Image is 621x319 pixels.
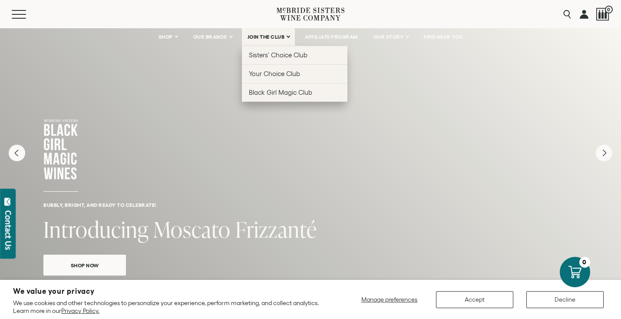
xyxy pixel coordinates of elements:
[43,202,578,208] h6: Bubbly, bright, and ready to celebrate!
[193,34,227,40] span: OUR BRANDS
[9,145,25,161] button: Previous
[61,307,99,314] a: Privacy Policy.
[153,28,183,46] a: SHOP
[242,83,347,102] a: Black Girl Magic Club
[242,28,295,46] a: JOIN THE CLUB
[424,34,463,40] span: FIND NEAR YOU
[242,46,347,64] a: Sisters' Choice Club
[305,34,358,40] span: AFFILIATE PROGRAM
[188,28,238,46] a: OUR BRANDS
[13,288,327,295] h2: We value your privacy
[56,260,114,270] span: Shop Now
[43,214,149,244] span: Introducing
[13,299,327,315] p: We use cookies and other technologies to personalize your experience, perform marketing, and coll...
[242,64,347,83] a: Your Choice Club
[579,257,590,268] div: 0
[356,291,423,308] button: Manage preferences
[235,214,317,244] span: Frizzanté
[248,34,285,40] span: JOIN THE CLUB
[12,10,43,19] button: Mobile Menu Trigger
[249,51,307,59] span: Sisters' Choice Club
[299,28,363,46] a: AFFILIATE PROGRAM
[249,70,300,77] span: Your Choice Club
[605,6,613,13] span: 0
[436,291,513,308] button: Accept
[159,34,173,40] span: SHOP
[368,28,414,46] a: OUR STORY
[43,255,126,276] a: Shop Now
[249,89,312,96] span: Black Girl Magic Club
[526,291,604,308] button: Decline
[596,145,612,161] button: Next
[153,214,231,244] span: Moscato
[373,34,404,40] span: OUR STORY
[4,210,13,250] div: Contact Us
[361,296,417,303] span: Manage preferences
[418,28,469,46] a: FIND NEAR YOU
